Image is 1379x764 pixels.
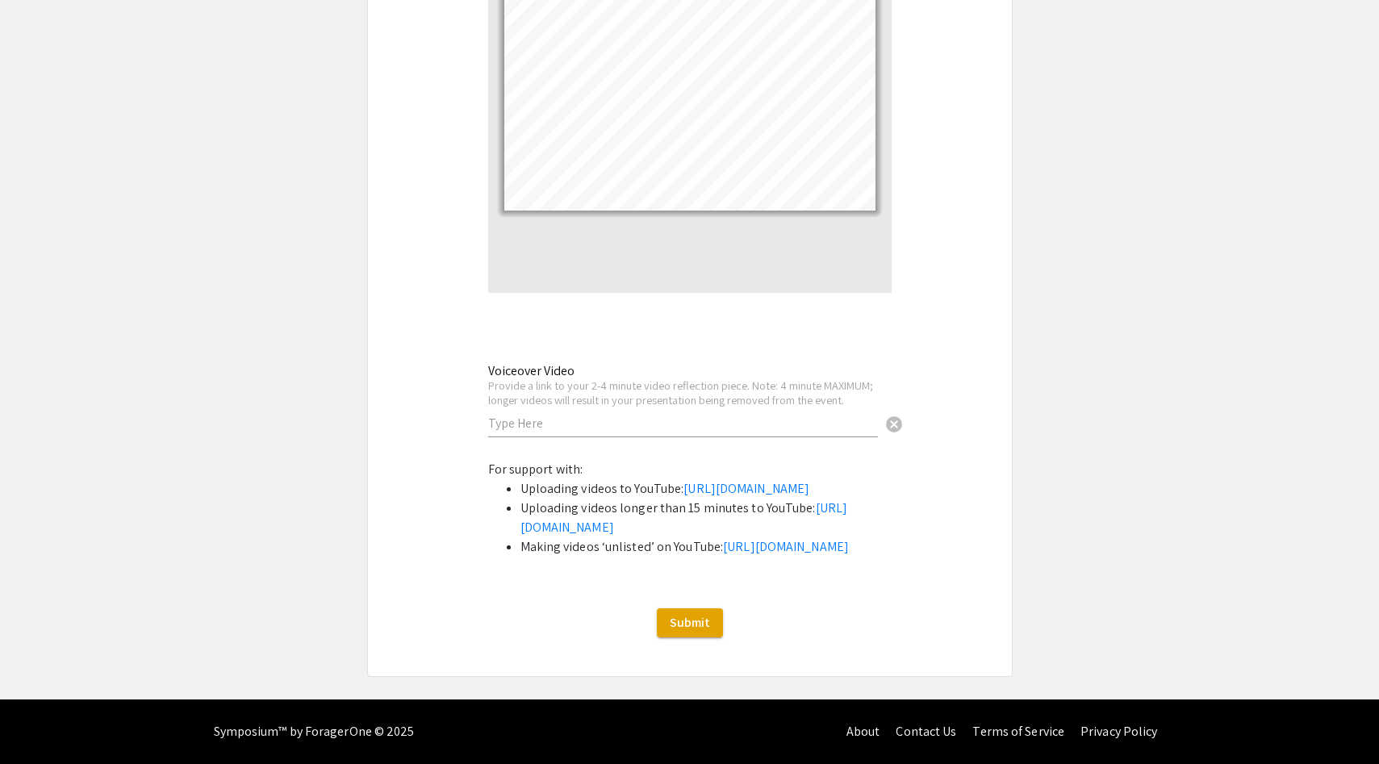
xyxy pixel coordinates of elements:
[488,378,878,407] div: Provide a link to your 2-4 minute video reflection piece. Note: 4 minute MAXIMUM; longer videos w...
[972,723,1064,740] a: Terms of Service
[214,699,415,764] div: Symposium™ by ForagerOne © 2025
[846,723,880,740] a: About
[520,499,848,536] a: [URL][DOMAIN_NAME]
[488,362,575,379] mat-label: Voiceover Video
[683,480,809,497] a: [URL][DOMAIN_NAME]
[488,461,583,478] span: For support with:
[657,608,723,637] button: Submit
[12,691,69,752] iframe: Chat
[670,614,710,631] span: Submit
[520,537,892,557] li: Making videos ‘unlisted’ on YouTube:
[878,407,910,439] button: Clear
[723,538,849,555] a: [URL][DOMAIN_NAME]
[520,499,892,537] li: Uploading videos longer than 15 minutes to YouTube:
[488,415,878,432] input: Type Here
[1080,723,1157,740] a: Privacy Policy
[520,479,892,499] li: Uploading videos to YouTube:
[884,415,904,434] span: cancel
[896,723,956,740] a: Contact Us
